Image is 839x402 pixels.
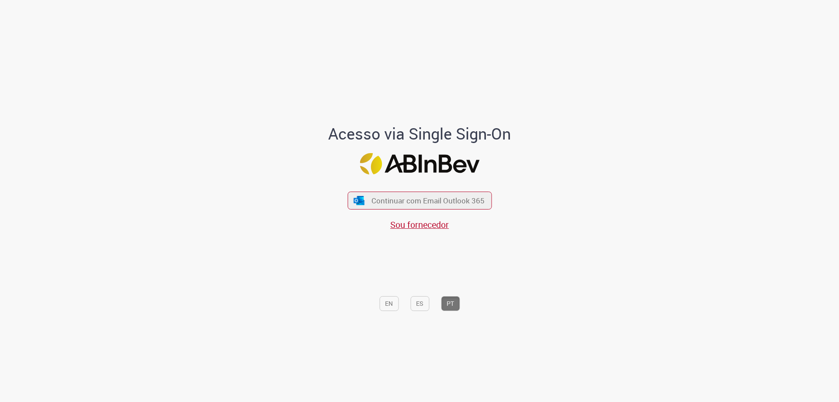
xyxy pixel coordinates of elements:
button: EN [379,296,399,311]
button: PT [441,296,460,311]
a: Sou fornecedor [390,219,449,231]
button: ícone Azure/Microsoft 360 Continuar com Email Outlook 365 [347,192,492,210]
img: ícone Azure/Microsoft 360 [353,196,365,205]
span: Continuar com Email Outlook 365 [371,196,485,206]
h1: Acesso via Single Sign-On [298,125,541,143]
button: ES [410,296,429,311]
img: Logo ABInBev [360,153,479,175]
